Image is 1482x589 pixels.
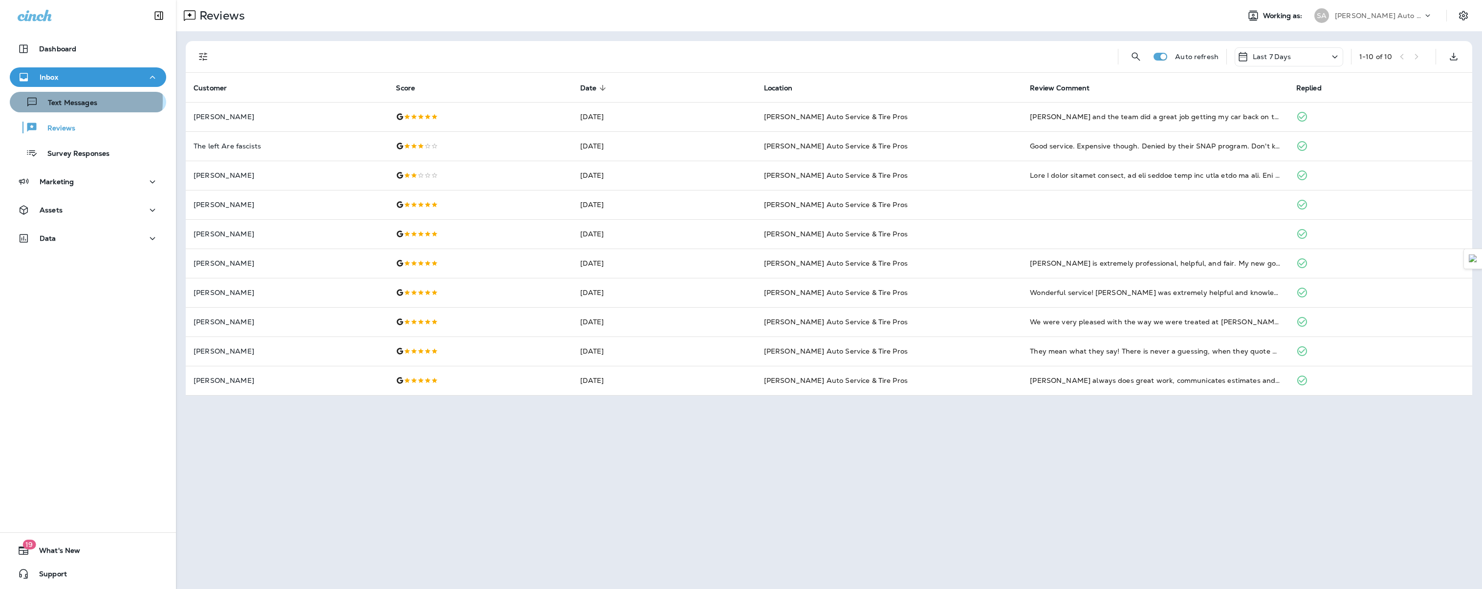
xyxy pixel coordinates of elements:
[194,201,380,209] p: [PERSON_NAME]
[38,149,109,159] p: Survey Responses
[580,84,610,92] span: Date
[396,84,415,92] span: Score
[1030,258,1281,268] div: Sullivan's is extremely professional, helpful, and fair. My new go-to tire place!
[1455,7,1472,24] button: Settings
[764,200,908,209] span: [PERSON_NAME] Auto Service & Tire Pros
[572,102,756,131] td: [DATE]
[194,142,380,150] p: The left Are fascists
[38,124,75,133] p: Reviews
[40,73,58,81] p: Inbox
[1335,12,1423,20] p: [PERSON_NAME] Auto Service & Tire Pros
[1030,288,1281,297] div: Wonderful service! Rick was extremely helpful and knowledgeable. Set expectations clearly and the...
[1296,84,1334,92] span: Replied
[572,307,756,337] td: [DATE]
[396,84,428,92] span: Score
[572,337,756,366] td: [DATE]
[194,84,240,92] span: Customer
[764,84,805,92] span: Location
[572,161,756,190] td: [DATE]
[1030,376,1281,385] div: Sullivan’s always does great work, communicates estimates and needs clearly, and often beats deal...
[1444,47,1463,66] button: Export as CSV
[764,142,908,150] span: [PERSON_NAME] Auto Service & Tire Pros
[194,259,380,267] p: [PERSON_NAME]
[10,564,166,584] button: Support
[29,570,67,582] span: Support
[10,92,166,112] button: Text Messages
[22,540,36,549] span: 19
[10,39,166,59] button: Dashboard
[194,113,380,121] p: [PERSON_NAME]
[1030,141,1281,151] div: Good service. Expensive though. Denied by their SNAP program. Don't know why. I am a combat veter...
[572,190,756,219] td: [DATE]
[194,318,380,326] p: [PERSON_NAME]
[194,289,380,296] p: [PERSON_NAME]
[764,288,908,297] span: [PERSON_NAME] Auto Service & Tire Pros
[10,200,166,220] button: Assets
[764,317,908,326] span: [PERSON_NAME] Auto Service & Tire Pros
[572,219,756,249] td: [DATE]
[40,234,56,242] p: Data
[196,8,245,23] p: Reviews
[38,99,97,108] p: Text Messages
[194,347,380,355] p: [PERSON_NAME]
[1030,112,1281,122] div: Rick and the team did a great job getting my car back on the road.
[10,541,166,560] button: 19What's New
[29,547,80,558] span: What's New
[764,347,908,356] span: [PERSON_NAME] Auto Service & Tire Pros
[10,229,166,248] button: Data
[145,6,173,25] button: Collapse Sidebar
[1253,53,1291,61] p: Last 7 Days
[10,117,166,138] button: Reviews
[194,47,213,66] button: Filters
[764,112,908,121] span: [PERSON_NAME] Auto Service & Tire Pros
[40,206,63,214] p: Assets
[194,171,380,179] p: [PERSON_NAME]
[1030,317,1281,327] div: We were very pleased with the way we were treated at Sullivan Tire’s. Luis was very helpful. He e...
[764,259,908,268] span: [PERSON_NAME] Auto Service & Tire Pros
[194,230,380,238] p: [PERSON_NAME]
[39,45,76,53] p: Dashboard
[194,377,380,384] p: [PERSON_NAME]
[764,171,908,180] span: [PERSON_NAME] Auto Service & Tire Pros
[764,230,908,238] span: [PERSON_NAME] Auto Service & Tire Pros
[572,249,756,278] td: [DATE]
[572,366,756,395] td: [DATE]
[764,376,908,385] span: [PERSON_NAME] Auto Service & Tire Pros
[1359,53,1392,61] div: 1 - 10 of 10
[1314,8,1329,23] div: SA
[764,84,792,92] span: Location
[1175,53,1219,61] p: Auto refresh
[194,84,227,92] span: Customer
[1030,84,1102,92] span: Review Comment
[10,67,166,87] button: Inbox
[580,84,597,92] span: Date
[1469,254,1478,263] img: Detect Auto
[40,178,74,186] p: Marketing
[572,278,756,307] td: [DATE]
[1263,12,1305,20] span: Working as:
[1030,346,1281,356] div: They mean what they say! There is never a guessing, when they quote a price or when you car we be...
[10,172,166,191] button: Marketing
[1030,170,1281,180] div: With A fully charged battery, my car engine will not turn over at all. All the lights worked. Tha...
[572,131,756,161] td: [DATE]
[10,143,166,163] button: Survey Responses
[1296,84,1322,92] span: Replied
[1126,47,1146,66] button: Search Reviews
[1030,84,1090,92] span: Review Comment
